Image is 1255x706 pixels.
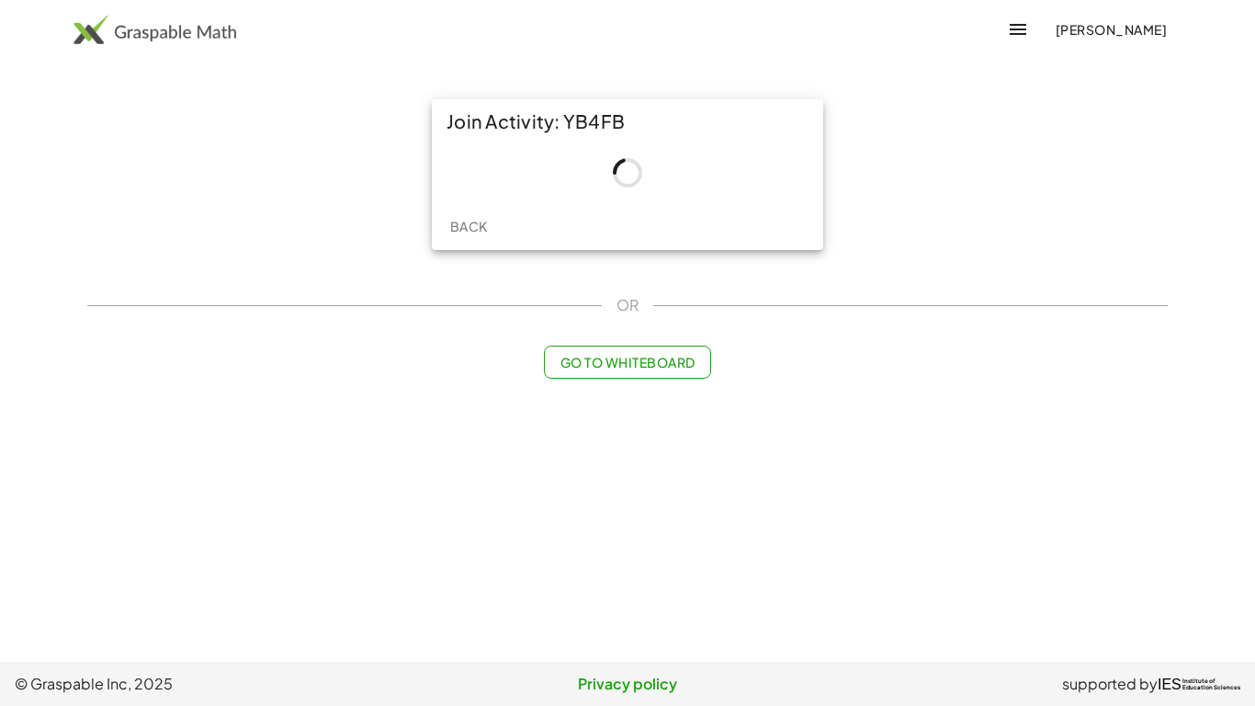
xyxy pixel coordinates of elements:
[560,354,695,370] span: Go to Whiteboard
[449,218,487,234] span: Back
[439,210,498,243] button: Back
[1040,13,1182,46] button: [PERSON_NAME]
[1182,678,1240,691] span: Institute of Education Sciences
[1158,673,1240,695] a: IESInstitute ofEducation Sciences
[1062,673,1158,695] span: supported by
[15,673,424,695] span: © Graspable Inc, 2025
[544,346,710,379] button: Go to Whiteboard
[1055,21,1167,38] span: [PERSON_NAME]
[432,99,823,143] div: Join Activity: YB4FB
[424,673,832,695] a: Privacy policy
[1158,676,1182,693] span: IES
[616,294,639,316] span: OR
